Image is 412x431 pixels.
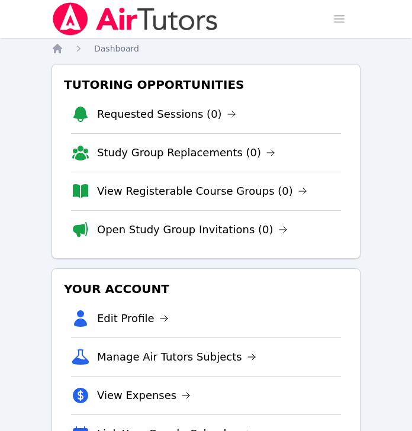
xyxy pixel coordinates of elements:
[51,43,360,54] nav: Breadcrumb
[97,144,275,161] a: Study Group Replacements (0)
[94,43,139,54] a: Dashboard
[51,2,219,36] img: Air Tutors
[62,278,350,300] h3: Your Account
[94,44,139,53] span: Dashboard
[97,183,307,200] a: View Registerable Course Groups (0)
[97,221,288,238] a: Open Study Group Invitations (0)
[97,310,169,327] a: Edit Profile
[97,106,236,123] a: Requested Sessions (0)
[62,74,350,95] h3: Tutoring Opportunities
[97,349,256,365] a: Manage Air Tutors Subjects
[97,387,191,404] a: View Expenses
